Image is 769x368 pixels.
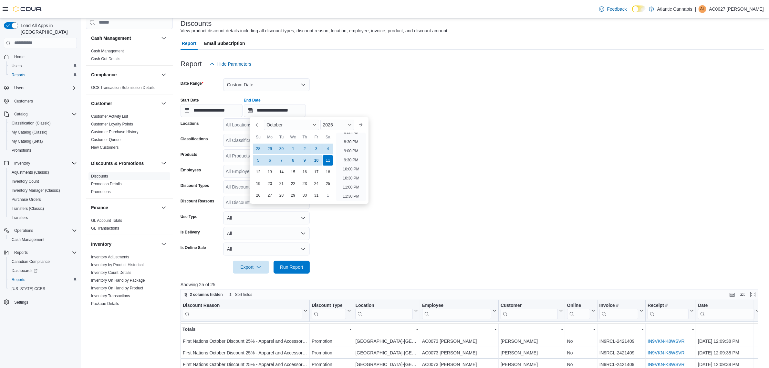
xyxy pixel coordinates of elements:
span: Cash Out Details [91,56,120,61]
div: We [288,132,298,142]
div: Sa [323,132,333,142]
div: day-15 [288,167,298,177]
button: Run Report [274,261,310,274]
h3: Compliance [91,71,117,78]
div: Date [698,302,754,308]
h3: Customer [91,100,112,107]
div: day-6 [265,155,275,166]
div: day-18 [323,167,333,177]
label: Products [181,152,197,157]
button: Users [12,84,27,92]
input: Press the down key to enter a popover containing a calendar. Press the escape key to close the po... [244,104,306,117]
button: Transfers [6,213,79,222]
button: Purchase Orders [6,195,79,204]
div: day-9 [299,155,310,166]
label: Classifications [181,136,208,142]
div: Employee [422,302,491,308]
span: Promotions [12,148,31,153]
div: Employee [422,302,491,319]
span: Transfers (Classic) [9,205,77,212]
span: Adjustments (Classic) [9,168,77,176]
button: All [223,211,310,224]
label: Locations [181,121,199,126]
span: Cash Management [12,237,44,242]
button: Enter fullscreen [749,291,757,298]
div: day-30 [299,190,310,200]
button: Discounts & Promotions [91,160,159,167]
div: Invoice # [599,302,638,319]
a: Reports [9,276,28,284]
span: Sort fields [235,292,252,297]
div: day-14 [276,167,286,177]
span: My Catalog (Beta) [12,139,43,144]
span: Promotions [9,146,77,154]
button: Export [233,261,269,274]
ul: Time [336,133,366,201]
a: Discounts [91,174,108,179]
a: Inventory Count Details [91,270,131,275]
div: Cash Management [86,47,173,65]
div: View product discount details including all discount types, discount reason, location, employee, ... [181,27,447,34]
div: day-1 [323,190,333,200]
div: day-26 [253,190,263,200]
button: Customers [1,96,79,106]
span: Customer Queue [91,137,120,142]
a: Transfers (Classic) [9,205,47,212]
span: Customers [12,97,77,105]
button: Cash Management [91,35,159,41]
button: Compliance [160,71,168,79]
a: Customer Loyalty Points [91,122,133,126]
span: Classification (Classic) [12,121,51,126]
div: day-20 [265,179,275,189]
span: GL Transactions [91,226,119,231]
button: Previous Month [252,120,263,130]
button: Discounts & Promotions [160,159,168,167]
span: October [266,122,283,127]
div: AC0027 Lono Simon [699,5,706,13]
span: Purchase Orders [9,196,77,203]
div: Customer [86,113,173,154]
button: Discount Reason [183,302,307,319]
div: Receipt # URL [648,302,689,319]
span: Transfers (Classic) [12,206,44,211]
button: Operations [12,227,36,234]
span: Feedback [607,6,627,12]
span: Users [12,84,77,92]
button: Settings [1,297,79,307]
a: IN9VKN-K8WSVR [648,350,684,355]
span: Transfers [12,215,28,220]
span: Inventory Adjustments [91,254,129,260]
a: Inventory Manager (Classic) [9,187,63,194]
span: 2 columns hidden [190,292,223,297]
h3: Report [181,60,202,68]
div: day-22 [288,179,298,189]
p: Showing 25 of 25 [181,281,764,288]
div: Date [698,302,754,319]
span: Classification (Classic) [9,119,77,127]
a: Feedback [597,3,629,16]
span: Customers [14,99,33,104]
button: Keyboard shortcuts [728,291,736,298]
a: Inventory Adjustments [91,255,129,259]
p: | [695,5,696,13]
button: Date [698,302,759,319]
span: Customer Purchase History [91,129,139,135]
div: Discount Type [312,302,346,308]
span: Canadian Compliance [9,258,77,265]
span: Home [14,54,25,60]
div: Finance [86,217,173,235]
a: Transfers [9,214,30,222]
a: Dashboards [9,267,40,275]
label: Date Range [181,81,203,86]
a: Cash Management [9,236,47,244]
span: Email Subscription [204,37,245,50]
p: AC0027 [PERSON_NAME] [709,5,764,13]
span: Catalog [14,112,27,117]
button: Custom Date [223,78,310,91]
span: GL Account Totals [91,218,122,223]
span: My Catalog (Beta) [9,137,77,145]
div: day-30 [276,144,286,154]
button: Users [6,61,79,70]
div: Inventory [86,253,173,349]
button: Inventory [12,159,33,167]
